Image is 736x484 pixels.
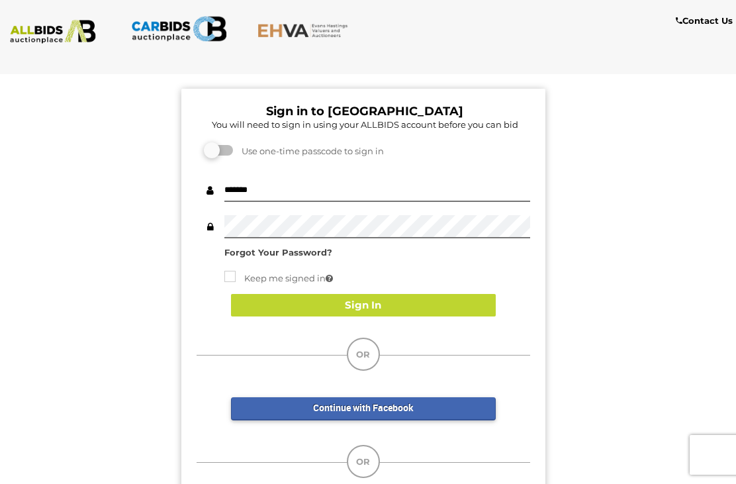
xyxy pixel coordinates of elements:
[257,23,353,38] img: EHVA.com.au
[131,13,226,44] img: CARBIDS.com.au
[200,120,530,129] h5: You will need to sign in using your ALLBIDS account before you can bid
[347,445,380,478] div: OR
[676,15,733,26] b: Contact Us
[5,20,101,44] img: ALLBIDS.com.au
[676,13,736,28] a: Contact Us
[235,146,384,156] span: Use one-time passcode to sign in
[224,247,332,258] a: Forgot Your Password?
[224,271,333,286] label: Keep me signed in
[231,294,496,317] button: Sign In
[266,104,463,119] b: Sign in to [GEOGRAPHIC_DATA]
[347,338,380,371] div: OR
[231,397,496,420] a: Continue with Facebook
